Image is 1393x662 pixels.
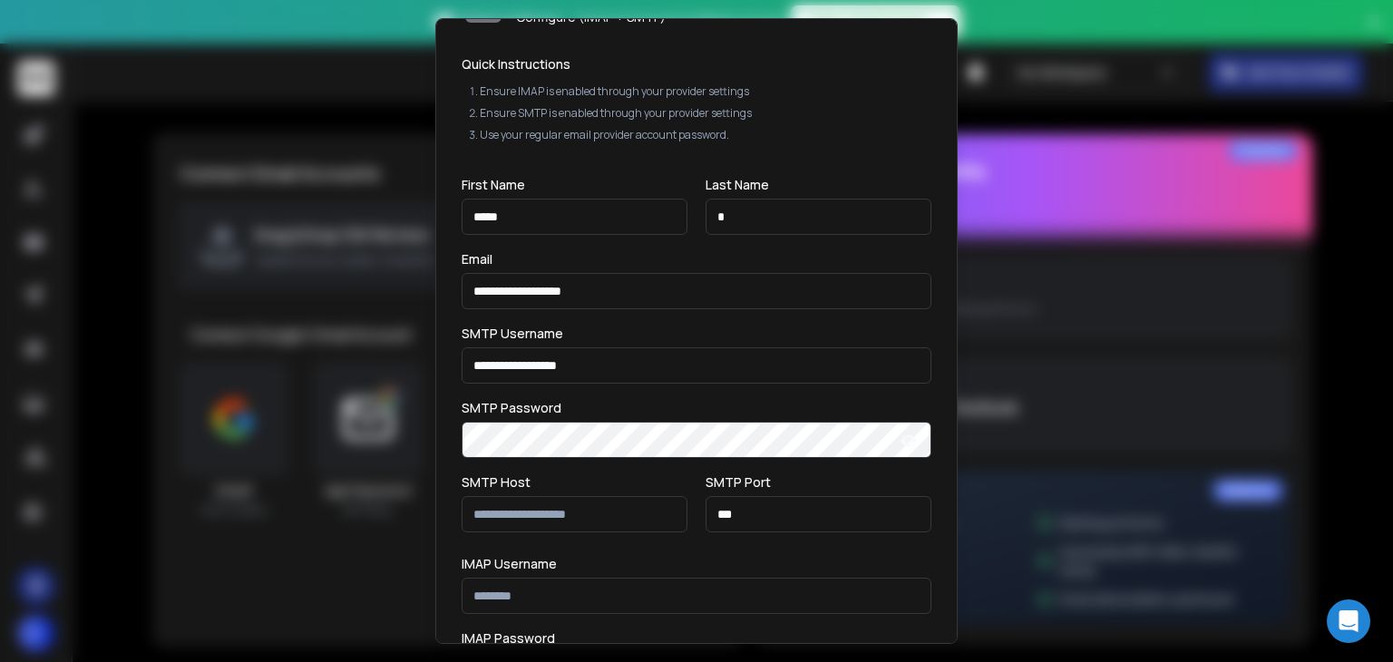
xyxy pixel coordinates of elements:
[462,179,525,191] label: First Name
[706,476,771,489] label: SMTP Port
[462,402,561,414] label: SMTP Password
[480,106,931,121] li: Ensure SMTP is enabled through your provider settings
[462,476,531,489] label: SMTP Host
[480,84,931,99] li: Ensure IMAP is enabled through your provider settings
[462,558,557,570] label: IMAP Username
[462,55,931,73] h2: Quick Instructions
[1327,599,1370,643] div: Open Intercom Messenger
[462,253,492,266] label: Email
[480,128,931,142] li: Use your regular email provider account password.
[706,179,769,191] label: Last Name
[462,632,555,645] label: IMAP Password
[462,327,563,340] label: SMTP Username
